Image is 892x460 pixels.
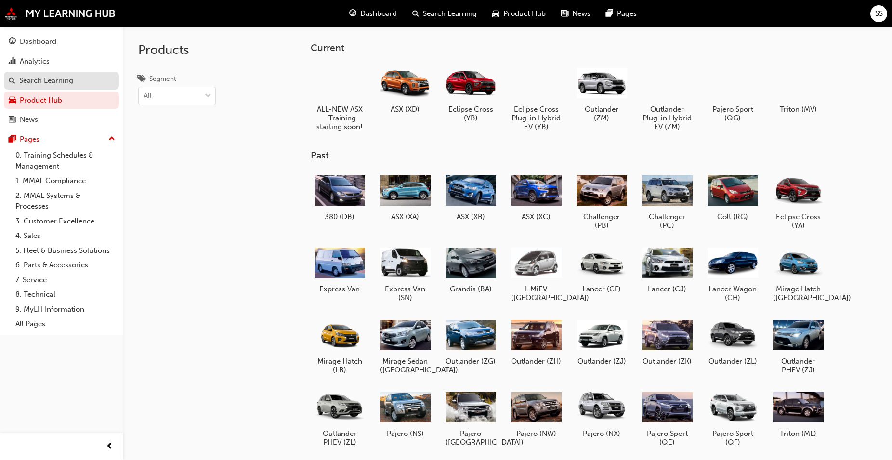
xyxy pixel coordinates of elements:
h5: Eclipse Cross Plug-in Hybrid EV (YB) [511,105,562,131]
h5: Challenger (PB) [577,212,627,230]
a: News [4,111,119,129]
h5: ASX (XB) [446,212,496,221]
div: Segment [149,74,176,84]
span: pages-icon [9,135,16,144]
button: Pages [4,131,119,148]
a: Mirage Hatch (LB) [311,314,368,378]
h5: Outlander (ZH) [511,357,562,366]
a: 5. Fleet & Business Solutions [12,243,119,258]
a: Express Van (SN) [376,241,434,306]
h5: ASX (XD) [380,105,431,114]
span: prev-icon [106,441,113,453]
a: Pajero (NW) [507,386,565,442]
h5: Express Van (SN) [380,285,431,302]
a: Eclipse Cross (YA) [769,169,827,234]
a: Eclipse Cross Plug-in Hybrid EV (YB) [507,61,565,134]
span: news-icon [561,8,568,20]
a: I-MiEV ([GEOGRAPHIC_DATA]) [507,241,565,306]
a: 1. MMAL Compliance [12,173,119,188]
h5: Lancer Wagon (CH) [708,285,758,302]
a: 0. Training Schedules & Management [12,148,119,173]
span: search-icon [412,8,419,20]
a: Colt (RG) [704,169,761,225]
span: Dashboard [360,8,397,19]
a: 4. Sales [12,228,119,243]
a: Pajero (NX) [573,386,630,442]
a: Eclipse Cross (YB) [442,61,499,126]
a: guage-iconDashboard [341,4,405,24]
a: Outlander Plug-in Hybrid EV (ZM) [638,61,696,134]
span: pages-icon [606,8,613,20]
div: Analytics [20,56,50,67]
h5: Mirage Hatch (LB) [315,357,365,374]
a: Outlander (ZJ) [573,314,630,369]
a: 6. Parts & Accessories [12,258,119,273]
a: Pajero ([GEOGRAPHIC_DATA]) [442,386,499,450]
span: chart-icon [9,57,16,66]
h5: Outlander (ZJ) [577,357,627,366]
h5: Pajero Sport (QF) [708,429,758,447]
a: Mirage Sedan ([GEOGRAPHIC_DATA]) [376,314,434,378]
div: Dashboard [20,36,56,47]
a: Outlander (ZL) [704,314,761,369]
a: Pajero Sport (QF) [704,386,761,450]
a: 380 (DB) [311,169,368,225]
img: mmal [5,7,116,20]
h5: Grandis (BA) [446,285,496,293]
span: car-icon [9,96,16,105]
span: news-icon [9,116,16,124]
a: Triton (ML) [769,386,827,442]
a: search-iconSearch Learning [405,4,485,24]
h5: Mirage Sedan ([GEOGRAPHIC_DATA]) [380,357,431,374]
a: 8. Technical [12,287,119,302]
a: 7. Service [12,273,119,288]
a: Grandis (BA) [442,241,499,297]
span: Search Learning [423,8,477,19]
a: Challenger (PB) [573,169,630,234]
span: down-icon [205,90,211,103]
a: Dashboard [4,33,119,51]
h5: Outlander (ZG) [446,357,496,366]
a: All Pages [12,316,119,331]
h5: Colt (RG) [708,212,758,221]
div: All [144,91,152,102]
a: Outlander (ZH) [507,314,565,369]
a: Outlander (ZK) [638,314,696,369]
a: Express Van [311,241,368,297]
h5: Pajero (NX) [577,429,627,438]
a: Lancer (CJ) [638,241,696,297]
h5: Eclipse Cross (YA) [773,212,824,230]
h5: Outlander (ZM) [577,105,627,122]
a: Pajero Sport (QE) [638,386,696,450]
a: Lancer Wagon (CH) [704,241,761,306]
h5: Triton (MV) [773,105,824,114]
h5: 380 (DB) [315,212,365,221]
a: ASX (XB) [442,169,499,225]
h5: Lancer (CJ) [642,285,693,293]
h2: Products [138,42,216,58]
a: news-iconNews [553,4,598,24]
h5: Outlander (ZL) [708,357,758,366]
h5: Lancer (CF) [577,285,627,293]
div: Pages [20,134,39,145]
h5: Outlander Plug-in Hybrid EV (ZM) [642,105,693,131]
h5: ASX (XC) [511,212,562,221]
a: Challenger (PC) [638,169,696,234]
span: Product Hub [503,8,546,19]
h5: Triton (ML) [773,429,824,438]
h5: Pajero Sport (QE) [642,429,693,447]
a: Pajero (NS) [376,386,434,442]
a: Outlander PHEV (ZJ) [769,314,827,378]
h5: Pajero (NW) [511,429,562,438]
button: DashboardAnalyticsSearch LearningProduct HubNews [4,31,119,131]
span: tags-icon [138,75,145,84]
h5: ASX (XA) [380,212,431,221]
h5: Pajero Sport (QG) [708,105,758,122]
a: Outlander PHEV (ZL) [311,386,368,450]
span: guage-icon [349,8,356,20]
h5: Pajero ([GEOGRAPHIC_DATA]) [446,429,496,447]
a: Pajero Sport (QG) [704,61,761,126]
a: 9. MyLH Information [12,302,119,317]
